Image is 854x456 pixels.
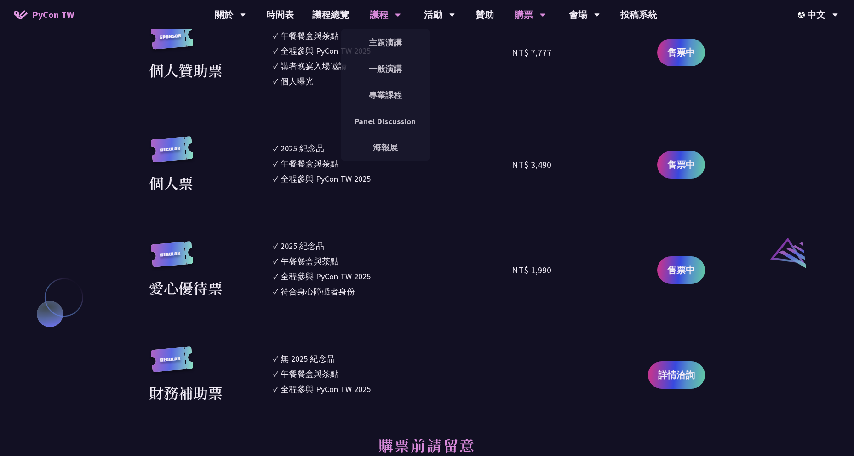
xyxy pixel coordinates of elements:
li: ✓ [273,142,512,155]
li: ✓ [273,352,512,365]
span: 售票中 [667,263,695,277]
li: ✓ [273,75,512,87]
li: ✓ [273,173,512,185]
span: 售票中 [667,158,695,172]
a: 售票中 [657,151,705,179]
div: NT$ 3,490 [512,158,551,172]
div: NT$ 7,777 [512,46,551,59]
div: 財務補助票 [149,381,223,404]
li: ✓ [273,29,512,42]
span: PyCon TW [32,8,74,22]
img: Home icon of PyCon TW 2025 [14,10,28,19]
a: 詳情洽詢 [648,361,705,389]
img: sponsor.43e6a3a.svg [149,23,195,59]
div: 午餐餐盒與茶點 [281,368,338,380]
div: 無 2025 紀念品 [281,352,335,365]
li: ✓ [273,285,512,298]
div: 全程參與 PyCon TW 2025 [281,383,371,395]
div: 符合身心障礙者身份 [281,285,355,298]
img: regular.8f272d9.svg [149,241,195,277]
img: regular.8f272d9.svg [149,346,195,382]
li: ✓ [273,60,512,72]
span: 售票中 [667,46,695,59]
div: 全程參與 PyCon TW 2025 [281,45,371,57]
li: ✓ [273,255,512,267]
li: ✓ [273,157,512,170]
img: Locale Icon [798,12,807,18]
div: 愛心優待票 [149,277,223,299]
div: NT$ 1,990 [512,263,551,277]
li: ✓ [273,270,512,283]
li: ✓ [273,240,512,252]
a: 售票中 [657,39,705,66]
a: 主題演講 [341,32,430,53]
a: 海報展 [341,137,430,158]
a: 一般演講 [341,58,430,80]
img: regular.8f272d9.svg [149,136,195,172]
div: 個人票 [149,172,193,194]
div: 午餐餐盒與茶點 [281,157,338,170]
div: 全程參與 PyCon TW 2025 [281,270,371,283]
a: 專業課程 [341,84,430,106]
li: ✓ [273,368,512,380]
span: 詳情洽詢 [658,368,695,382]
li: ✓ [273,45,512,57]
a: 售票中 [657,256,705,284]
div: 午餐餐盒與茶點 [281,29,338,42]
div: 全程參與 PyCon TW 2025 [281,173,371,185]
div: 個人曝光 [281,75,314,87]
li: ✓ [273,383,512,395]
div: 2025 紀念品 [281,142,324,155]
div: 午餐餐盒與茶點 [281,255,338,267]
div: 講者晚宴入場邀請 [281,60,347,72]
a: Panel Discussion [341,110,430,132]
a: PyCon TW [5,3,83,26]
div: 2025 紀念品 [281,240,324,252]
div: 個人贊助票 [149,59,223,81]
